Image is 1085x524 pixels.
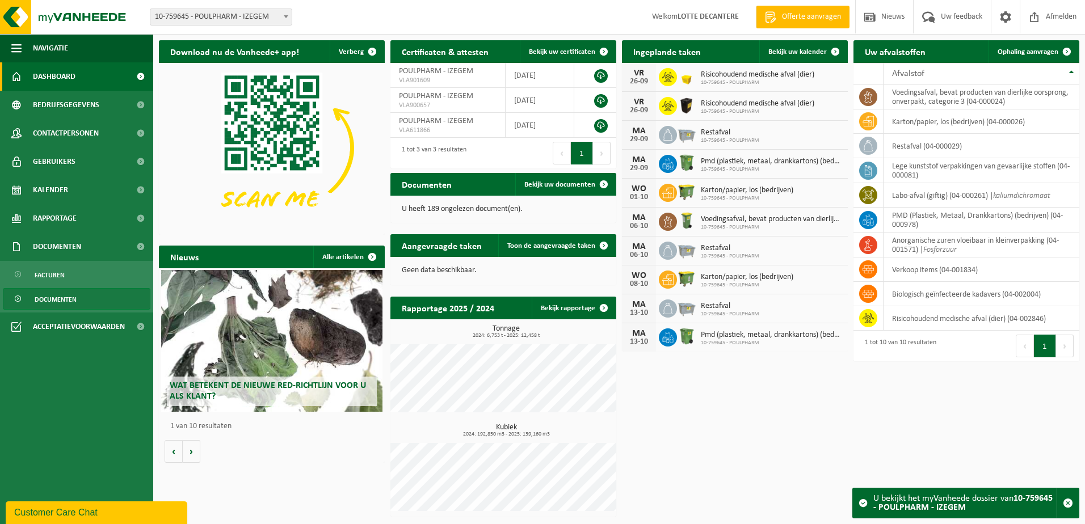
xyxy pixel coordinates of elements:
img: WB-0370-HPE-GN-50 [677,327,696,346]
span: 10-759645 - POULPHARM [701,137,759,144]
span: Pmd (plastiek, metaal, drankkartons) (bedrijven) [701,157,842,166]
img: WB-1100-HPE-GN-50 [677,182,696,201]
span: Restafval [701,244,759,253]
img: WB-2500-GAL-GY-01 [677,240,696,259]
span: Bedrijfsgegevens [33,91,99,119]
span: Offerte aanvragen [779,11,844,23]
span: Restafval [701,128,759,137]
div: 08-10 [628,280,650,288]
img: WB-2500-GAL-GY-01 [677,298,696,317]
td: verkoop items (04-001834) [884,257,1079,282]
div: 06-10 [628,222,650,230]
span: Contactpersonen [33,119,99,147]
span: POULPHARM - IZEGEM [399,67,473,75]
p: U heeft 189 ongelezen document(en). [402,205,605,213]
span: Documenten [33,233,81,261]
button: Next [593,142,611,164]
a: Bekijk uw kalender [759,40,847,63]
span: Bekijk uw certificaten [529,48,595,56]
span: Gebruikers [33,147,75,176]
div: WO [628,184,650,193]
div: 06-10 [628,251,650,259]
button: Previous [553,142,571,164]
span: 10-759645 - POULPHARM [701,108,814,115]
span: Risicohoudend medische afval (dier) [701,70,814,79]
div: WO [628,271,650,280]
span: VLA901609 [399,76,497,85]
h3: Kubiek [396,424,616,437]
span: 10-759645 - POULPHARM - IZEGEM [150,9,292,26]
span: 10-759645 - POULPHARM [701,79,814,86]
span: POULPHARM - IZEGEM [399,92,473,100]
span: Dashboard [33,62,75,91]
span: 10-759645 - POULPHARM [701,311,759,318]
h2: Rapportage 2025 / 2024 [390,297,506,319]
img: WB-0140-HPE-GN-50 [677,211,696,230]
div: 26-09 [628,107,650,115]
span: Karton/papier, los (bedrijven) [701,186,793,195]
img: WB-0370-HPE-GN-50 [677,153,696,172]
span: 10-759645 - POULPHARM [701,282,793,289]
h2: Download nu de Vanheede+ app! [159,40,310,62]
span: Facturen [35,264,65,286]
span: Bekijk uw documenten [524,181,595,188]
div: MA [628,155,650,164]
a: Toon de aangevraagde taken [498,234,615,257]
span: Ophaling aanvragen [998,48,1058,56]
span: 2024: 192,850 m3 - 2025: 139,160 m3 [396,432,616,437]
td: voedingsafval, bevat producten van dierlijke oorsprong, onverpakt, categorie 3 (04-000024) [884,84,1079,109]
img: WB-2500-GAL-GY-01 [677,124,696,143]
div: VR [628,69,650,78]
a: Documenten [3,288,150,310]
span: POULPHARM - IZEGEM [399,117,473,125]
a: Ophaling aanvragen [989,40,1078,63]
span: Karton/papier, los (bedrijven) [701,273,793,282]
div: 1 tot 10 van 10 resultaten [859,333,936,358]
h2: Documenten [390,173,463,195]
a: Facturen [3,264,150,285]
span: 10-759645 - POULPHARM [701,224,842,231]
span: VLA611866 [399,126,497,135]
span: Voedingsafval, bevat producten van dierlijke oorsprong, onverpakt, categorie 3 [701,215,842,224]
div: 26-09 [628,78,650,86]
td: PMD (Plastiek, Metaal, Drankkartons) (bedrijven) (04-000978) [884,208,1079,233]
iframe: chat widget [6,499,190,524]
strong: LOTTE DECANTERE [678,12,739,21]
div: 01-10 [628,193,650,201]
span: Restafval [701,302,759,311]
div: MA [628,300,650,309]
h2: Ingeplande taken [622,40,712,62]
span: Navigatie [33,34,68,62]
img: Download de VHEPlus App [159,63,385,233]
span: Toon de aangevraagde taken [507,242,595,250]
div: MA [628,213,650,222]
td: restafval (04-000029) [884,134,1079,158]
img: LP-SB-00050-HPE-51 [677,95,696,115]
button: Vorige [165,440,183,463]
div: 29-09 [628,164,650,172]
span: Wat betekent de nieuwe RED-richtlijn voor u als klant? [170,381,366,401]
span: Verberg [339,48,364,56]
button: Verberg [330,40,384,63]
span: 10-759645 - POULPHARM - IZEGEM [150,9,292,25]
p: 1 van 10 resultaten [170,422,379,430]
h3: Tonnage [396,325,616,339]
strong: 10-759645 - POULPHARM - IZEGEM [873,494,1053,512]
span: 10-759645 - POULPHARM [701,195,793,202]
i: kaliumdichromaat [993,192,1050,200]
a: Wat betekent de nieuwe RED-richtlijn voor u als klant? [161,270,382,412]
h2: Aangevraagde taken [390,234,493,256]
div: 13-10 [628,338,650,346]
a: Offerte aanvragen [756,6,850,28]
span: 10-759645 - POULPHARM [701,340,842,346]
a: Bekijk uw certificaten [520,40,615,63]
span: 2024: 6,753 t - 2025: 12,458 t [396,333,616,339]
div: 1 tot 3 van 3 resultaten [396,141,466,166]
h2: Certificaten & attesten [390,40,500,62]
td: risicohoudend medische afval (dier) (04-002846) [884,306,1079,331]
td: anorganische zuren vloeibaar in kleinverpakking (04-001571) | [884,233,1079,257]
button: Next [1056,335,1074,357]
button: 1 [571,142,593,164]
div: U bekijkt het myVanheede dossier van [873,488,1057,518]
div: MA [628,329,650,338]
